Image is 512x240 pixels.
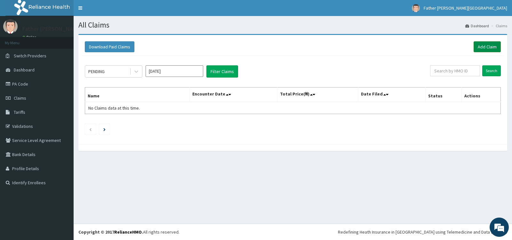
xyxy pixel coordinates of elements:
[22,35,38,39] a: Online
[206,65,238,78] button: Filter Claims
[37,77,88,141] span: We're online!
[88,105,140,111] span: No Claims data at this time.
[14,53,46,59] span: Switch Providers
[3,167,122,189] textarea: Type your message and hit 'Enter'
[14,109,25,115] span: Tariffs
[430,65,480,76] input: Search by HMO ID
[78,21,507,29] h1: All Claims
[425,87,461,102] th: Status
[146,65,203,77] input: Select Month and Year
[190,87,277,102] th: Encounter Date
[358,87,426,102] th: Date Filed
[277,87,358,102] th: Total Price(₦)
[89,126,92,132] a: Previous page
[412,4,420,12] img: User Image
[424,5,507,11] span: Father [PERSON_NAME][GEOGRAPHIC_DATA]
[338,229,507,235] div: Redefining Heath Insurance in [GEOGRAPHIC_DATA] using Telemedicine and Data Science!
[14,67,35,73] span: Dashboard
[22,26,135,32] p: Father [PERSON_NAME][GEOGRAPHIC_DATA]
[103,126,106,132] a: Next page
[88,68,105,75] div: PENDING
[85,87,190,102] th: Name
[490,23,507,29] li: Claims
[3,19,18,34] img: User Image
[74,224,512,240] footer: All rights reserved.
[85,41,134,52] button: Download Paid Claims
[461,87,500,102] th: Actions
[474,41,501,52] a: Add Claim
[482,65,501,76] input: Search
[465,23,489,29] a: Dashboard
[33,36,108,44] div: Chat with us now
[14,95,26,101] span: Claims
[114,229,142,235] a: RelianceHMO
[12,32,26,48] img: d_794563401_company_1708531726252_794563401
[105,3,120,19] div: Minimize live chat window
[78,229,143,235] strong: Copyright © 2017 .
